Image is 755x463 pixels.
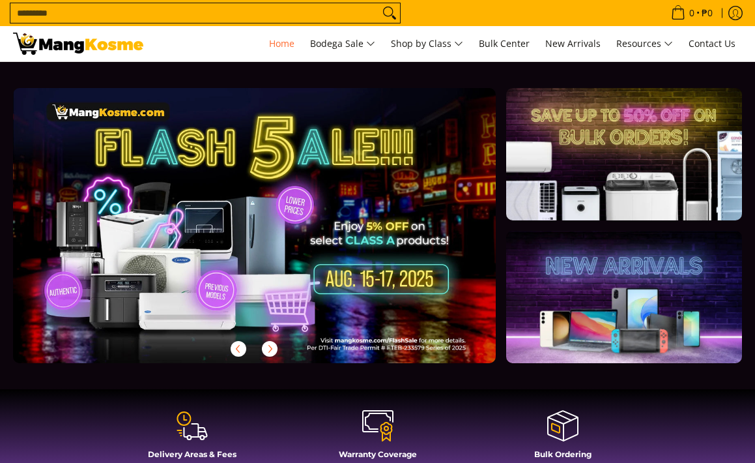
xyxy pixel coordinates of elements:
[472,26,536,61] a: Bulk Center
[304,26,382,61] a: Bodega Sale
[13,33,143,55] img: Mang Kosme: Your Home Appliances Warehouse Sale Partner!
[700,8,715,18] span: ₱0
[384,26,470,61] a: Shop by Class
[610,26,679,61] a: Resources
[106,449,278,459] h4: Delivery Areas & Fees
[545,37,601,50] span: New Arrivals
[255,335,284,363] button: Next
[224,335,253,363] button: Previous
[269,37,294,50] span: Home
[379,3,400,23] button: Search
[477,449,649,459] h4: Bulk Ordering
[291,449,464,459] h4: Warranty Coverage
[479,37,530,50] span: Bulk Center
[616,36,673,52] span: Resources
[539,26,607,61] a: New Arrivals
[391,36,463,52] span: Shop by Class
[682,26,742,61] a: Contact Us
[667,6,717,20] span: •
[263,26,301,61] a: Home
[687,8,696,18] span: 0
[13,88,537,384] a: More
[310,36,375,52] span: Bodega Sale
[156,26,742,61] nav: Main Menu
[689,37,735,50] span: Contact Us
